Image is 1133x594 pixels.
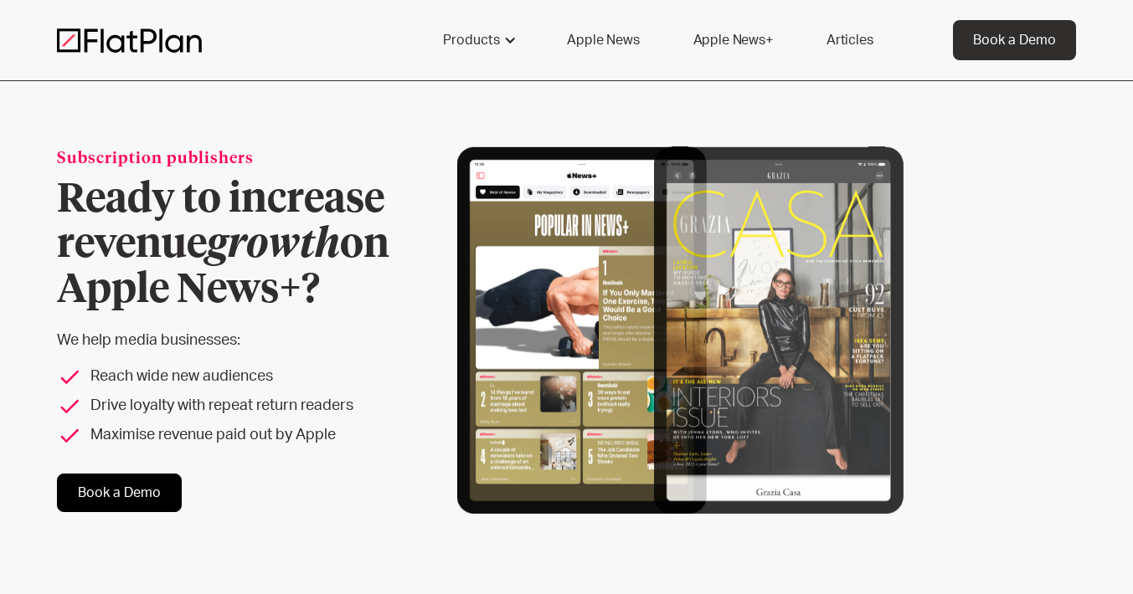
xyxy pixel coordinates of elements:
[673,20,793,60] a: Apple News+
[57,424,424,447] li: Maximise revenue paid out by Apple
[57,474,182,512] a: Book a Demo
[57,395,424,417] li: Drive loyalty with repeat return readers
[57,177,424,313] h1: Ready to increase revenue on Apple News+?
[953,20,1076,60] a: Book a Demo
[57,148,424,171] div: Subscription publishers
[207,225,340,265] em: growth
[423,20,533,60] div: Products
[443,30,500,50] div: Products
[57,366,424,388] li: Reach wide new audiences
[547,20,659,60] a: Apple News
[57,330,424,352] p: We help media businesses:
[973,30,1056,50] div: Book a Demo
[806,20,894,60] a: Articles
